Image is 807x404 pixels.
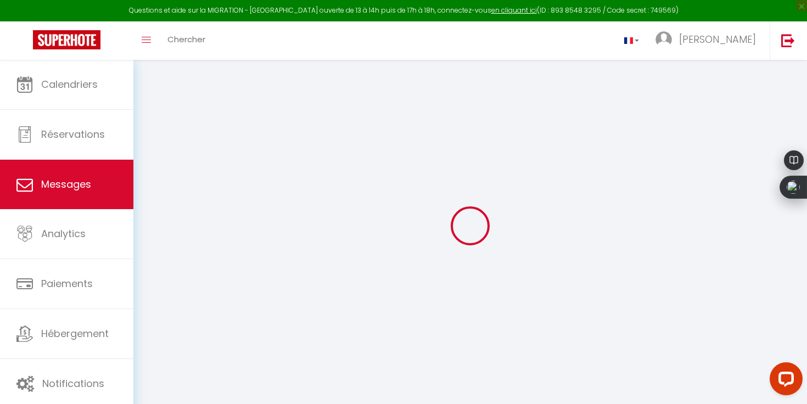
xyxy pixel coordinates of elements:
[781,33,795,47] img: logout
[655,31,672,48] img: ...
[41,327,109,340] span: Hébergement
[159,21,214,60] a: Chercher
[33,30,100,49] img: Super Booking
[491,5,537,15] a: en cliquant ici
[41,277,93,290] span: Paiements
[679,32,756,46] span: [PERSON_NAME]
[41,177,91,191] span: Messages
[647,21,770,60] a: ... [PERSON_NAME]
[41,77,98,91] span: Calendriers
[761,358,807,404] iframe: LiveChat chat widget
[42,377,104,390] span: Notifications
[167,33,205,45] span: Chercher
[41,127,105,141] span: Réservations
[41,227,86,240] span: Analytics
